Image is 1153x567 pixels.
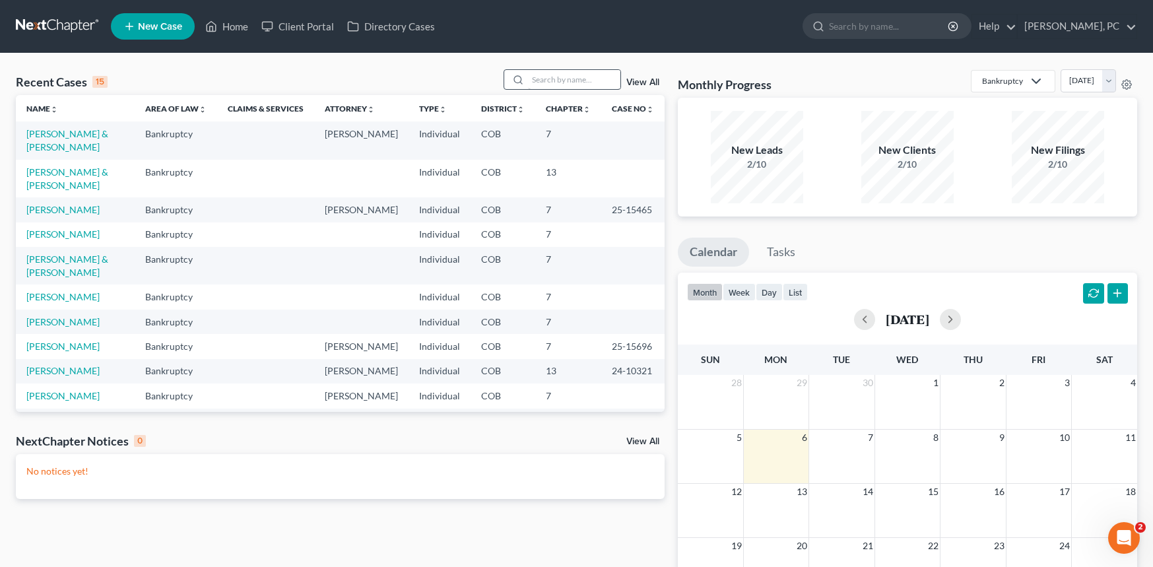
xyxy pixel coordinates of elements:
[764,354,787,365] span: Mon
[711,158,803,171] div: 2/10
[517,106,525,114] i: unfold_more
[755,238,807,267] a: Tasks
[26,253,108,278] a: [PERSON_NAME] & [PERSON_NAME]
[735,430,743,446] span: 5
[409,222,471,247] td: Individual
[471,197,535,222] td: COB
[932,375,940,391] span: 1
[50,106,58,114] i: unfold_more
[1129,375,1137,391] span: 4
[801,430,808,446] span: 6
[626,78,659,87] a: View All
[886,312,929,326] h2: [DATE]
[26,465,654,478] p: No notices yet!
[535,409,601,446] td: 7
[795,538,808,554] span: 20
[730,484,743,500] span: 12
[367,106,375,114] i: unfold_more
[993,538,1006,554] span: 23
[678,77,772,92] h3: Monthly Progress
[535,334,601,358] td: 7
[1096,354,1113,365] span: Sat
[26,228,100,240] a: [PERSON_NAME]
[471,121,535,159] td: COB
[861,158,954,171] div: 2/10
[528,70,620,89] input: Search by name...
[1124,484,1137,500] span: 18
[861,375,874,391] span: 30
[833,354,850,365] span: Tue
[138,22,182,32] span: New Case
[535,247,601,284] td: 7
[646,106,654,114] i: unfold_more
[535,384,601,408] td: 7
[993,484,1006,500] span: 16
[1032,354,1045,365] span: Fri
[471,384,535,408] td: COB
[409,247,471,284] td: Individual
[982,75,1023,86] div: Bankruptcy
[1012,158,1104,171] div: 2/10
[135,334,217,358] td: Bankruptcy
[409,284,471,309] td: Individual
[471,359,535,384] td: COB
[419,104,447,114] a: Typeunfold_more
[439,106,447,114] i: unfold_more
[26,390,100,401] a: [PERSON_NAME]
[601,197,665,222] td: 25-15465
[471,247,535,284] td: COB
[861,484,874,500] span: 14
[16,433,146,449] div: NextChapter Notices
[135,310,217,334] td: Bankruptcy
[927,538,940,554] span: 22
[325,104,375,114] a: Attorneyunfold_more
[409,359,471,384] td: Individual
[26,365,100,376] a: [PERSON_NAME]
[1058,484,1071,500] span: 17
[896,354,918,365] span: Wed
[1058,430,1071,446] span: 10
[723,283,756,301] button: week
[217,95,314,121] th: Claims & Services
[135,384,217,408] td: Bankruptcy
[26,128,108,152] a: [PERSON_NAME] & [PERSON_NAME]
[998,375,1006,391] span: 2
[199,106,207,114] i: unfold_more
[471,334,535,358] td: COB
[481,104,525,114] a: Districtunfold_more
[795,484,808,500] span: 13
[1012,143,1104,158] div: New Filings
[135,121,217,159] td: Bankruptcy
[612,104,654,114] a: Case Nounfold_more
[471,222,535,247] td: COB
[314,359,409,384] td: [PERSON_NAME]
[314,197,409,222] td: [PERSON_NAME]
[601,359,665,384] td: 24-10321
[409,197,471,222] td: Individual
[135,160,217,197] td: Bankruptcy
[1058,538,1071,554] span: 24
[409,121,471,159] td: Individual
[535,121,601,159] td: 7
[26,316,100,327] a: [PERSON_NAME]
[471,284,535,309] td: COB
[535,160,601,197] td: 13
[932,430,940,446] span: 8
[711,143,803,158] div: New Leads
[314,384,409,408] td: [PERSON_NAME]
[135,247,217,284] td: Bankruptcy
[546,104,591,114] a: Chapterunfold_more
[135,197,217,222] td: Bankruptcy
[135,359,217,384] td: Bankruptcy
[535,197,601,222] td: 7
[409,310,471,334] td: Individual
[998,430,1006,446] span: 9
[701,354,720,365] span: Sun
[583,106,591,114] i: unfold_more
[1018,15,1137,38] a: [PERSON_NAME], PC
[26,166,108,191] a: [PERSON_NAME] & [PERSON_NAME]
[861,143,954,158] div: New Clients
[135,222,217,247] td: Bankruptcy
[972,15,1016,38] a: Help
[135,284,217,309] td: Bankruptcy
